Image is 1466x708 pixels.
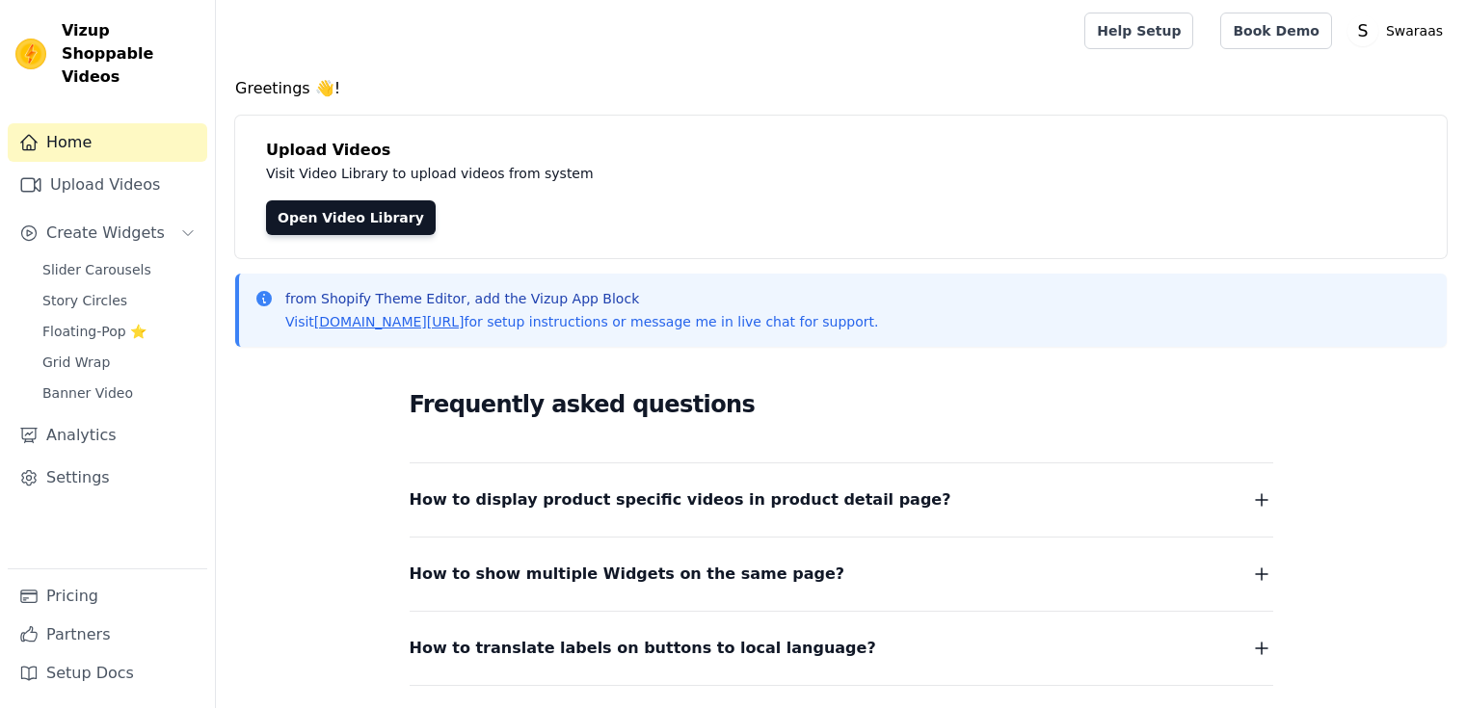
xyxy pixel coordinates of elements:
[285,312,878,331] p: Visit for setup instructions or message me in live chat for support.
[42,260,151,279] span: Slider Carousels
[31,380,207,406] a: Banner Video
[285,289,878,308] p: from Shopify Theme Editor, add the Vizup App Block
[42,383,133,403] span: Banner Video
[266,139,1416,162] h4: Upload Videos
[42,322,147,341] span: Floating-Pop ⭐
[62,19,200,89] span: Vizup Shoppable Videos
[8,214,207,252] button: Create Widgets
[1357,21,1368,40] text: S
[31,256,207,283] a: Slider Carousels
[410,635,876,662] span: How to translate labels on buttons to local language?
[1378,13,1451,48] p: Swaraas
[8,616,207,654] a: Partners
[42,353,110,372] span: Grid Wrap
[8,123,207,162] a: Home
[8,166,207,204] a: Upload Videos
[266,200,436,235] a: Open Video Library
[15,39,46,69] img: Vizup
[42,291,127,310] span: Story Circles
[410,486,951,513] span: How to display product specific videos in product detail page?
[31,287,207,314] a: Story Circles
[410,635,1273,662] button: How to translate labels on buttons to local language?
[8,416,207,455] a: Analytics
[235,77,1447,100] h4: Greetings 👋!
[1347,13,1451,48] button: S Swaraas
[410,561,1273,588] button: How to show multiple Widgets on the same page?
[8,577,207,616] a: Pricing
[31,318,207,345] a: Floating-Pop ⭐
[31,349,207,376] a: Grid Wrap
[1220,13,1331,49] a: Book Demo
[266,162,1130,185] p: Visit Video Library to upload videos from system
[410,561,845,588] span: How to show multiple Widgets on the same page?
[410,385,1273,424] h2: Frequently asked questions
[314,314,465,329] a: [DOMAIN_NAME][URL]
[46,222,165,245] span: Create Widgets
[8,654,207,693] a: Setup Docs
[1084,13,1193,49] a: Help Setup
[410,486,1273,513] button: How to display product specific videos in product detail page?
[8,459,207,497] a: Settings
